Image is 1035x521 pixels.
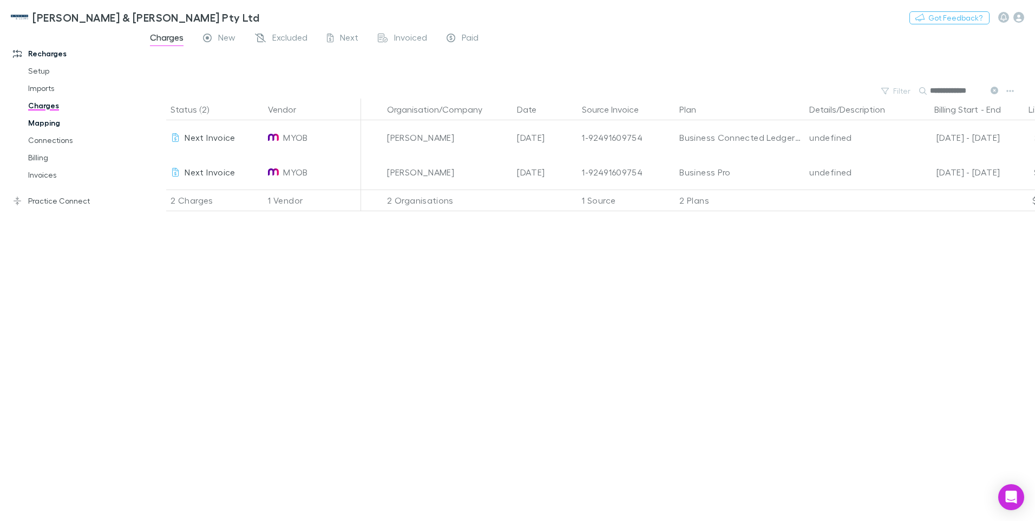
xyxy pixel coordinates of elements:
[17,80,146,97] a: Imports
[986,99,1001,120] button: End
[171,99,222,120] button: Status (2)
[809,120,898,155] div: undefined
[582,120,671,155] div: 1-92491609754
[272,32,307,46] span: Excluded
[679,99,709,120] button: Plan
[876,84,917,97] button: Filter
[907,155,1000,190] div: [DATE] - [DATE]
[679,120,801,155] div: Business Connected Ledger with Payroll
[675,190,805,211] div: 2 Plans
[32,11,259,24] h3: [PERSON_NAME] & [PERSON_NAME] Pty Ltd
[340,32,358,46] span: Next
[17,62,146,80] a: Setup
[809,99,898,120] button: Details/Description
[517,99,549,120] button: Date
[907,120,1000,155] div: [DATE] - [DATE]
[679,155,801,190] div: Business Pro
[185,167,235,177] span: Next Invoice
[383,190,513,211] div: 2 Organisations
[578,190,675,211] div: 1 Source
[4,4,266,30] a: [PERSON_NAME] & [PERSON_NAME] Pty Ltd
[268,167,279,178] img: MYOB's Logo
[387,120,508,155] div: [PERSON_NAME]
[513,155,578,190] div: [DATE]
[166,190,264,211] div: 2 Charges
[2,192,146,210] a: Practice Connect
[283,155,307,190] span: MYOB
[185,132,235,142] span: Next Invoice
[387,99,495,120] button: Organisation/Company
[2,45,146,62] a: Recharges
[17,166,146,184] a: Invoices
[582,155,671,190] div: 1-92491609754
[268,132,279,143] img: MYOB's Logo
[809,155,898,190] div: undefined
[394,32,427,46] span: Invoiced
[462,32,479,46] span: Paid
[934,99,978,120] button: Billing Start
[17,114,146,132] a: Mapping
[17,132,146,149] a: Connections
[150,32,184,46] span: Charges
[17,97,146,114] a: Charges
[17,149,146,166] a: Billing
[283,120,307,155] span: MYOB
[582,99,652,120] button: Source Invoice
[909,11,990,24] button: Got Feedback?
[387,155,508,190] div: [PERSON_NAME]
[11,11,28,24] img: McWhirter & Leong Pty Ltd's Logo
[268,99,309,120] button: Vendor
[218,32,235,46] span: New
[513,120,578,155] div: [DATE]
[998,484,1024,510] div: Open Intercom Messenger
[264,190,361,211] div: 1 Vendor
[907,99,1012,120] div: -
